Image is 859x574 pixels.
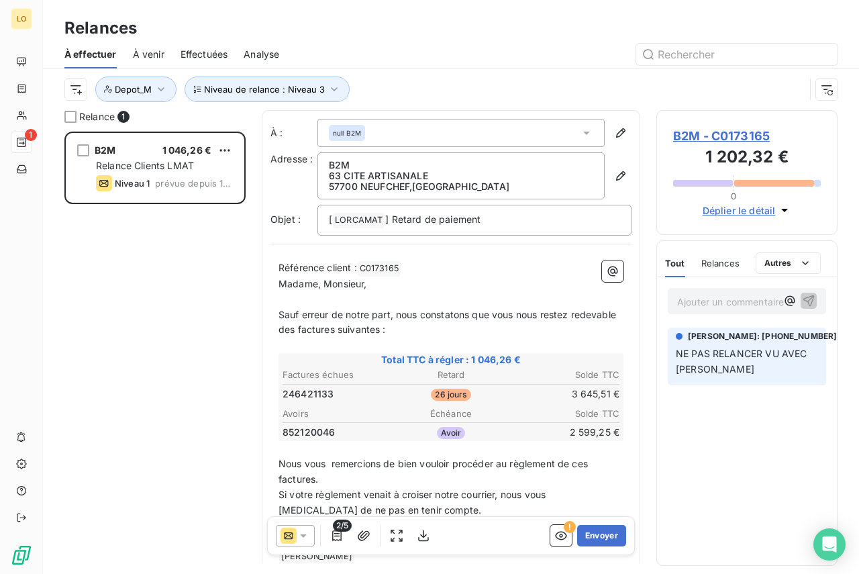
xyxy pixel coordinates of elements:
[813,528,846,561] div: Open Intercom Messenger
[676,348,810,375] span: NE PAS RELANCER VU AVEC [PERSON_NAME]
[283,387,334,401] span: 246421133
[117,111,130,123] span: 1
[673,127,821,145] span: B2M - C0173165
[133,48,164,61] span: À venir
[282,425,394,440] td: 852120046
[673,145,821,172] h3: 1 202,32 €
[282,407,394,421] th: Avoirs
[577,525,626,546] button: Envoyer
[11,8,32,30] div: LO
[282,368,394,382] th: Factures échues
[636,44,838,65] input: Rechercher
[508,368,620,382] th: Solde TTC
[155,178,233,189] span: prévue depuis 11 jours
[11,544,32,566] img: Logo LeanPay
[665,258,685,269] span: Tout
[333,213,385,228] span: LORCAMAT
[329,160,593,171] p: B2M
[279,549,354,565] span: [PERSON_NAME]
[11,132,32,153] a: 1
[79,110,115,124] span: Relance
[329,213,332,225] span: [
[703,203,776,218] span: Déplier le détail
[281,353,621,367] span: Total TTC à régler : 1 046,26 €
[181,48,228,61] span: Effectuées
[358,261,401,277] span: C0173165
[508,425,620,440] td: 2 599,25 €
[329,171,593,181] p: 63 CITE ARTISANALE
[185,77,350,102] button: Niveau de relance : Niveau 3
[699,203,796,218] button: Déplier le détail
[270,213,301,225] span: Objet :
[395,368,507,382] th: Retard
[279,458,591,485] span: Nous vous remercions de bien vouloir procéder au règlement de ces factures.
[204,84,325,95] span: Niveau de relance : Niveau 3
[279,309,619,336] span: Sauf erreur de notre part, nous constatons que vous nous restez redevable des factures suivantes :
[115,84,152,95] span: Depot_M
[431,389,470,401] span: 26 jours
[25,129,37,141] span: 1
[244,48,279,61] span: Analyse
[64,132,246,574] div: grid
[270,126,317,140] label: À :
[162,144,212,156] span: 1 046,26 €
[333,520,352,532] span: 2/5
[731,191,736,201] span: 0
[279,489,548,516] span: Si votre règlement venait à croiser notre courrier, nous vous [MEDICAL_DATA] de ne pas en tenir c...
[96,160,194,171] span: Relance Clients LMAT
[270,153,313,164] span: Adresse :
[115,178,150,189] span: Niveau 1
[279,278,367,289] span: Madame, Monsieur,
[64,16,137,40] h3: Relances
[95,77,176,102] button: Depot_M
[333,128,361,138] span: null B2M
[395,407,507,421] th: Échéance
[701,258,740,269] span: Relances
[64,48,117,61] span: À effectuer
[756,252,821,274] button: Autres
[508,407,620,421] th: Solde TTC
[279,262,357,273] span: Référence client :
[437,427,466,439] span: Avoir
[508,387,620,401] td: 3 645,51 €
[95,144,115,156] span: B2M
[385,213,481,225] span: ] Retard de paiement
[329,181,593,192] p: 57700 NEUFCHEF , [GEOGRAPHIC_DATA]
